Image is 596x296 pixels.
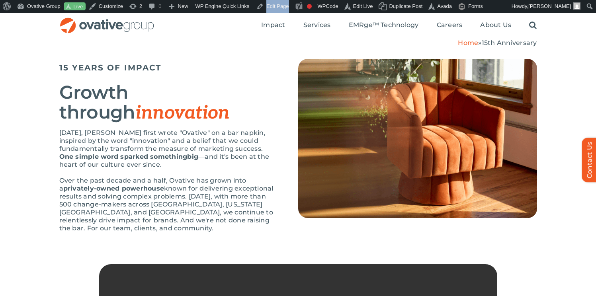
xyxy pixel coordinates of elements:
[298,59,537,218] img: Chair
[437,21,463,29] span: Careers
[187,153,198,160] span: big
[59,82,278,123] h2: Growth through
[307,4,312,9] div: Focus keyphrase not set
[482,39,537,47] span: 15th Anniversary
[160,161,162,168] span: .
[480,21,511,29] span: About Us
[59,17,155,24] a: OG_Full_horizontal_RGB
[59,153,270,168] span: —and it's been at the heart of our culture ever since
[437,21,463,30] a: Careers
[59,153,188,160] span: One simple word sparked something
[63,185,164,192] span: privately-owned powerhouse
[349,21,419,30] a: EMRge™ Technology
[458,39,537,47] span: »
[64,2,86,11] a: Live
[303,21,331,30] a: Services
[261,13,537,38] nav: Menu
[458,39,478,47] a: Home
[528,3,571,9] span: [PERSON_NAME]
[59,185,274,232] span: known for delivering exceptional results and solving complex problems. [DATE], with more than 500...
[59,129,266,152] span: [DATE], [PERSON_NAME] first wrote "Ovative" on a bar napkin, inspired by the word "innovation" an...
[135,102,230,124] span: innovation
[529,21,537,30] a: Search
[261,21,285,30] a: Impact
[480,21,511,30] a: About Us
[303,21,331,29] span: Services
[59,177,246,192] span: Over the past decade and a half, Ovative has grown into a
[349,21,419,29] span: EMRge™ Technology
[261,21,285,29] span: Impact
[59,63,278,72] h5: 15 YEARS OF IMPACT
